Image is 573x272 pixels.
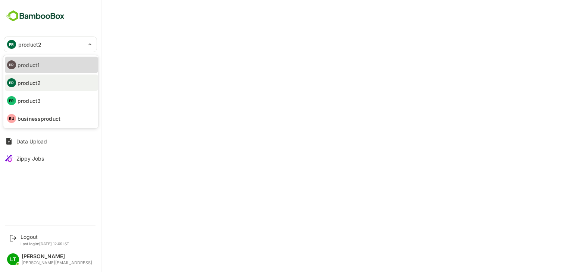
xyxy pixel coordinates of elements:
div: PR [7,60,16,69]
p: product2 [18,79,41,87]
p: product1 [18,61,40,69]
div: PR [7,78,16,87]
p: product3 [18,97,41,105]
div: BU [7,114,16,123]
div: PR [7,96,16,105]
p: businessproduct [18,115,60,123]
